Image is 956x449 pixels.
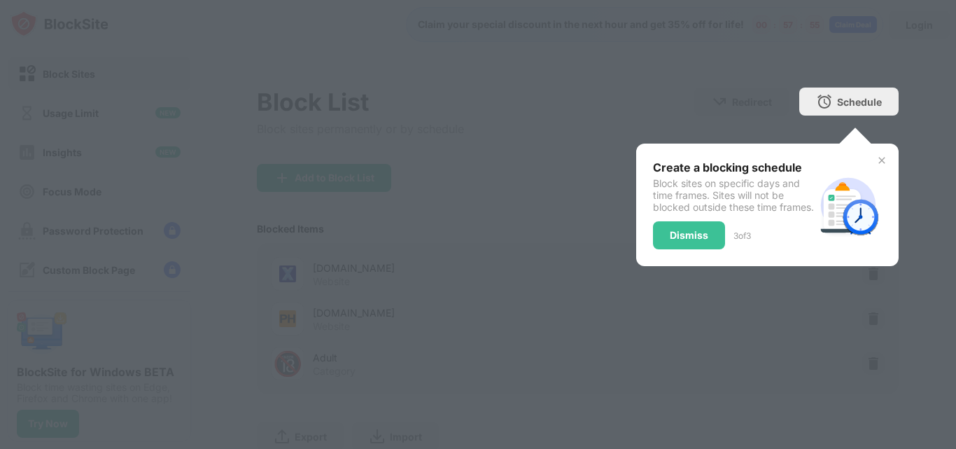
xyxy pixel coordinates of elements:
div: Block sites on specific days and time frames. Sites will not be blocked outside these time frames. [653,177,815,213]
div: Dismiss [670,230,708,241]
div: Schedule [837,96,882,108]
img: x-button.svg [876,155,887,166]
img: schedule.svg [815,172,882,239]
div: 3 of 3 [733,230,751,241]
div: Create a blocking schedule [653,160,815,174]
